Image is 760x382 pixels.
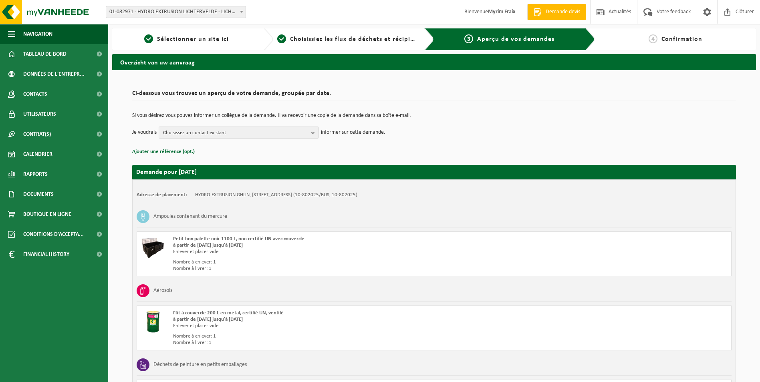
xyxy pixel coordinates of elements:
[173,333,466,340] div: Nombre à enlever: 1
[544,8,582,16] span: Demande devis
[132,113,736,119] p: Si vous désirez vous pouvez informer un collègue de la demande. Il va recevoir une copie de la de...
[649,34,657,43] span: 4
[23,144,52,164] span: Calendrier
[173,317,243,322] strong: à partir de [DATE] jusqu'à [DATE]
[173,323,466,329] div: Enlever et placer vide
[159,127,319,139] button: Choisissez un contact existant
[132,127,157,139] p: Je voudrais
[195,192,357,198] td: HYDRO EXTRUSION GHLIN, [STREET_ADDRESS] (10-802025/BUS, 10-802025)
[132,147,195,157] button: Ajouter une référence (opt.)
[527,4,586,20] a: Demande devis
[173,243,243,248] strong: à partir de [DATE] jusqu'à [DATE]
[277,34,418,44] a: 2Choisissiez les flux de déchets et récipients
[141,236,165,260] img: PB-LB-1100-HPE-BK-10.png
[477,36,554,42] span: Aperçu de vos demandes
[23,204,71,224] span: Boutique en ligne
[290,36,423,42] span: Choisissiez les flux de déchets et récipients
[23,24,52,44] span: Navigation
[163,127,308,139] span: Choisissez un contact existant
[144,34,153,43] span: 1
[116,34,257,44] a: 1Sélectionner un site ici
[321,127,385,139] p: informer sur cette demande.
[173,249,466,255] div: Enlever et placer vide
[173,265,466,272] div: Nombre à livrer: 1
[661,36,702,42] span: Confirmation
[464,34,473,43] span: 3
[488,9,515,15] strong: Myrim Fraix
[173,259,466,265] div: Nombre à enlever: 1
[153,210,227,223] h3: Ampoules contenant du mercure
[137,192,187,197] strong: Adresse de placement:
[112,54,756,70] h2: Overzicht van uw aanvraag
[23,224,84,244] span: Conditions d'accepta...
[173,310,284,316] span: Fût à couvercle 200 L en métal, certifié UN, ventilé
[173,236,304,241] span: Petit box palette noir 1100 L, non certifié UN avec couvercle
[277,34,286,43] span: 2
[153,284,172,297] h3: Aérosols
[132,90,736,101] h2: Ci-dessous vous trouvez un aperçu de votre demande, groupée par date.
[23,244,69,264] span: Financial History
[23,164,48,184] span: Rapports
[23,124,51,144] span: Contrat(s)
[157,36,229,42] span: Sélectionner un site ici
[23,44,67,64] span: Tableau de bord
[153,358,247,371] h3: Déchets de peinture en petits emballages
[23,104,56,124] span: Utilisateurs
[23,64,85,84] span: Données de l'entrepr...
[106,6,246,18] span: 01-082971 - HYDRO EXTRUSION LICHTERVELDE - LICHTERVELDE
[23,184,54,204] span: Documents
[136,169,197,175] strong: Demande pour [DATE]
[23,84,47,104] span: Contacts
[173,340,466,346] div: Nombre à livrer: 1
[141,310,165,334] img: PB-OT-0200-MET-00-03.png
